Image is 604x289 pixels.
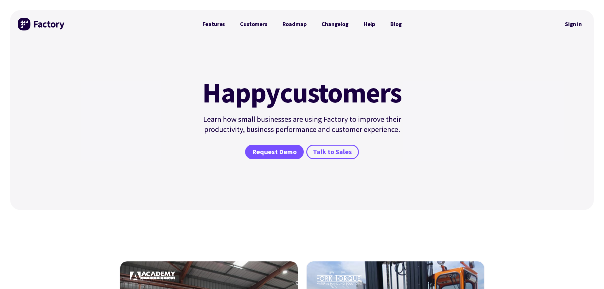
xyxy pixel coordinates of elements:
a: Roadmap [275,18,314,30]
span: Request Demo [252,148,297,157]
a: Talk to Sales [306,145,359,159]
img: Factory [18,18,65,30]
a: Features [195,18,233,30]
h1: customers [199,79,406,107]
a: Help [356,18,383,30]
p: Learn how small businesses are using Factory to improve their productivity, business performance ... [199,114,406,135]
mark: Happy [202,79,280,107]
a: Blog [383,18,409,30]
a: Request Demo [245,145,303,159]
span: Talk to Sales [313,148,352,157]
nav: Primary Navigation [195,18,409,30]
a: Changelog [314,18,356,30]
a: Customers [232,18,275,30]
a: Sign in [561,17,586,31]
nav: Secondary Navigation [561,17,586,31]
